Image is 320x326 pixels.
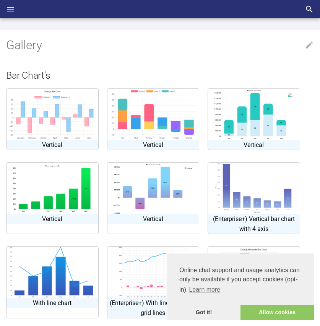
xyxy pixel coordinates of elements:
[208,214,300,234] p: (Enterprise+) Vertical bar chart with 4 axis
[208,88,300,150] a: Vertical
[107,298,199,318] p: (Enterprise+) With line chart and grid lines
[188,284,221,295] a: learn more about cookies
[119,247,187,298] img: chart
[6,298,98,308] p: With line chart
[113,163,193,214] img: chart
[214,163,294,214] img: chart
[208,140,300,150] p: Vertical
[6,88,99,150] a: Vertical
[6,37,314,53] h1: Gallery
[9,247,95,298] img: chart
[6,214,98,224] p: Vertical
[208,162,300,234] a: (Enterprise+) Vertical bar chart with 4 axis
[107,140,199,150] p: Vertical
[240,305,314,320] a: allow cookies
[208,246,300,318] a: Horizontal
[107,246,200,318] a: (Enterprise+) With line chart and grid lines
[167,253,314,320] div: cookieconsent
[6,140,98,150] p: Vertical
[167,305,240,320] a: dismiss cookie message
[107,162,200,234] a: Vertical
[179,266,302,295] span: Online chat support and usage analytics can only be available if you accept cookies (opt-in).
[107,214,199,224] p: Vertical
[110,89,196,140] img: 2.8.0
[9,89,95,140] img: 2.8.0
[12,163,93,214] img: chart
[214,89,294,140] img: chart
[6,246,99,318] a: With line chart
[107,88,200,150] a: Vertical
[211,247,297,298] img: 2.8.0
[6,69,314,82] h2: Bar Chart's
[6,162,99,234] a: Vertical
